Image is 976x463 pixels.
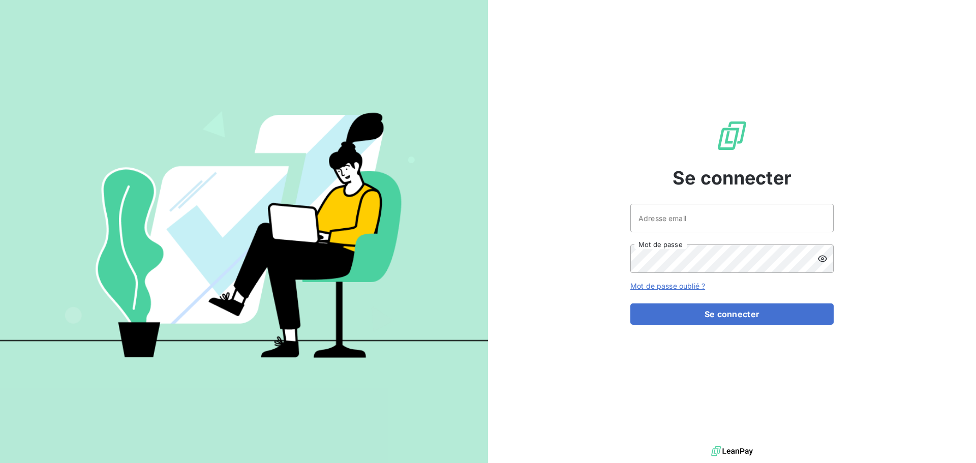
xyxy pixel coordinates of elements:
a: Mot de passe oublié ? [630,282,705,290]
span: Se connecter [673,164,791,192]
button: Se connecter [630,303,834,325]
img: logo [711,444,753,459]
img: Logo LeanPay [716,119,748,152]
input: placeholder [630,204,834,232]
